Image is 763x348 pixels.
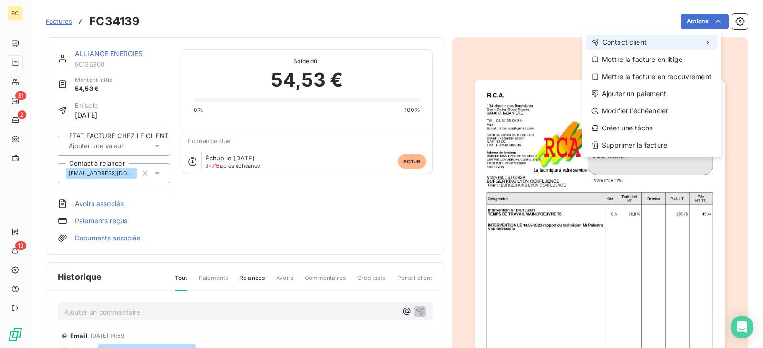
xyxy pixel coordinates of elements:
[586,120,717,136] div: Créer une tâche
[586,52,717,67] div: Mettre la facture en litige
[582,31,721,157] div: Actions
[586,86,717,101] div: Ajouter un paiement
[602,38,647,47] span: Contact client
[586,69,717,84] div: Mettre la facture en recouvrement
[586,138,717,153] div: Supprimer la facture
[586,103,717,119] div: Modifier l’échéancier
